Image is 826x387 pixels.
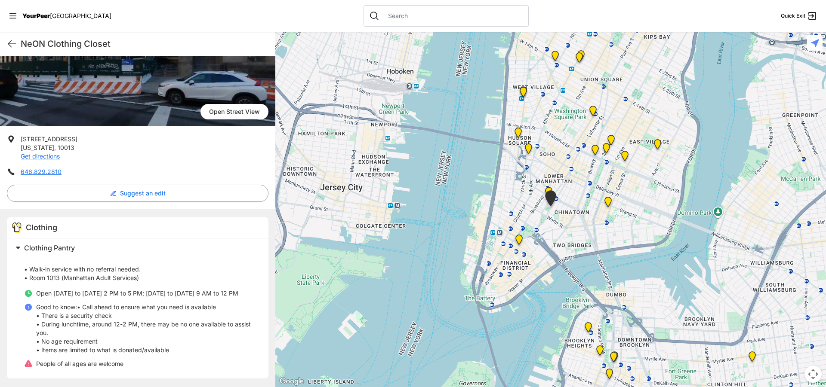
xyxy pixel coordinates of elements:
span: [US_STATE] [21,144,54,151]
div: Manhattan Criminal Court [543,190,558,210]
a: Get directions [21,152,60,160]
div: Greenwich Village [518,87,529,101]
span: People of all ages are welcome [36,360,123,367]
p: • Walk-in service with no referral needed. • Room 1013 (Manhattan Adult Services) [24,256,258,282]
div: Brooklyn [595,345,605,359]
div: Manhattan [652,139,663,153]
span: [STREET_ADDRESS] [21,135,77,143]
span: Clothing Pantry [24,244,75,252]
div: University Community Social Services (UCSS) [619,151,630,165]
div: Main Location, SoHo, DYCD Youth Drop-in Center [523,143,534,157]
p: Good to know: • Call ahead to ensure what you need is available • There is a security check • Dur... [36,303,258,354]
button: Suggest an edit [7,185,268,202]
div: Brooklyn [609,351,620,365]
img: Google [277,376,306,387]
div: Church of St. Francis Xavier - Front Entrance [576,50,586,64]
div: Church of the Village [550,51,561,64]
div: Maryhouse [606,135,616,149]
div: Bowery Campus [590,145,601,158]
div: St. Joseph House [601,143,612,157]
h1: NeON Clothing Closet [21,38,268,50]
div: Back of the Church [574,52,585,66]
a: YourPeer[GEOGRAPHIC_DATA] [22,13,111,18]
span: 10013 [58,144,74,151]
a: Open this area in Google Maps (opens a new window) [277,376,306,387]
button: Map camera controls [804,366,822,383]
a: Quick Exit [781,11,817,21]
span: Clothing [26,223,57,232]
div: Tribeca Campus/New York City Rescue Mission [543,187,554,201]
div: Main Office [514,235,524,248]
span: , [54,144,56,151]
span: [GEOGRAPHIC_DATA] [50,12,111,19]
input: Search [383,12,523,20]
span: YourPeer [22,12,50,19]
div: Art and Acceptance LGBTQIA2S+ Program [518,86,529,100]
a: 646.829.2810 [21,168,62,175]
span: Quick Exit [781,12,805,19]
span: Open Street View [200,104,268,119]
span: Suggest an edit [120,189,166,198]
div: Lower East Side Youth Drop-in Center. Yellow doors with grey buzzer on the right [603,197,613,210]
div: Brooklyn [608,352,619,366]
span: Open [DATE] to [DATE] 2 PM to 5 PM; [DATE] to [DATE] 9 AM to 12 PM [36,289,238,297]
div: Harvey Milk High School [588,106,598,119]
